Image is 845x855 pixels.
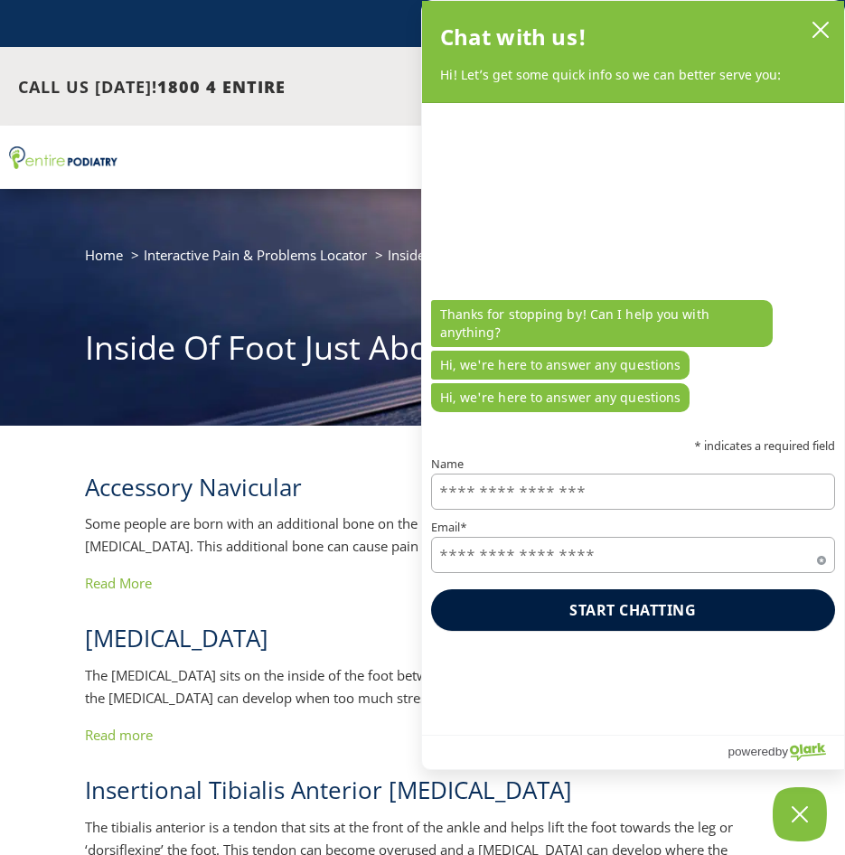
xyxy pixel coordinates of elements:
label: Name [431,458,836,470]
p: * indicates a required field [431,440,836,452]
button: Close Chatbox [773,787,827,841]
div: chat [422,103,845,419]
p: Hi, we're here to answer any questions [431,383,690,412]
span: Insertional Tibialis Anterior [MEDICAL_DATA] [85,774,572,806]
p: Hi, we're here to answer any questions [431,351,690,380]
h2: Chat with us! [440,19,587,55]
span: The [MEDICAL_DATA] sits on the inside of the foot between the ankle and the midfoot. A [MEDICAL_D... [85,666,755,708]
span: 1800 4 ENTIRE [157,76,286,98]
a: Home [85,246,123,264]
p: Thanks for stopping by! Can I help you with anything? [431,300,773,347]
input: Name [431,474,836,510]
span: [MEDICAL_DATA] [85,622,268,654]
p: CALL US [DATE]! [18,76,570,99]
label: Email* [431,521,836,533]
a: Powered by Olark [728,736,844,769]
a: Read More [85,574,152,592]
span: Accessory Navicular [85,471,302,503]
button: close chatbox [806,16,835,43]
a: Interactive Pain & Problems Locator [144,246,367,264]
span: powered [728,740,775,763]
span: Inside Of Foot Just Above Arch [388,246,576,264]
nav: breadcrumb [85,243,761,280]
button: Start chatting [431,589,836,631]
a: Read more [85,726,153,744]
p: Hi! Let’s get some quick info so we can better serve you: [440,66,827,84]
input: Email [431,537,836,573]
span: by [775,740,788,763]
span: Required field [817,552,826,561]
h1: Inside Of Foot Just Above Arch [85,325,761,380]
span: Some people are born with an additional bone on the inside of their foot, just above the arch, kn... [85,514,747,556]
